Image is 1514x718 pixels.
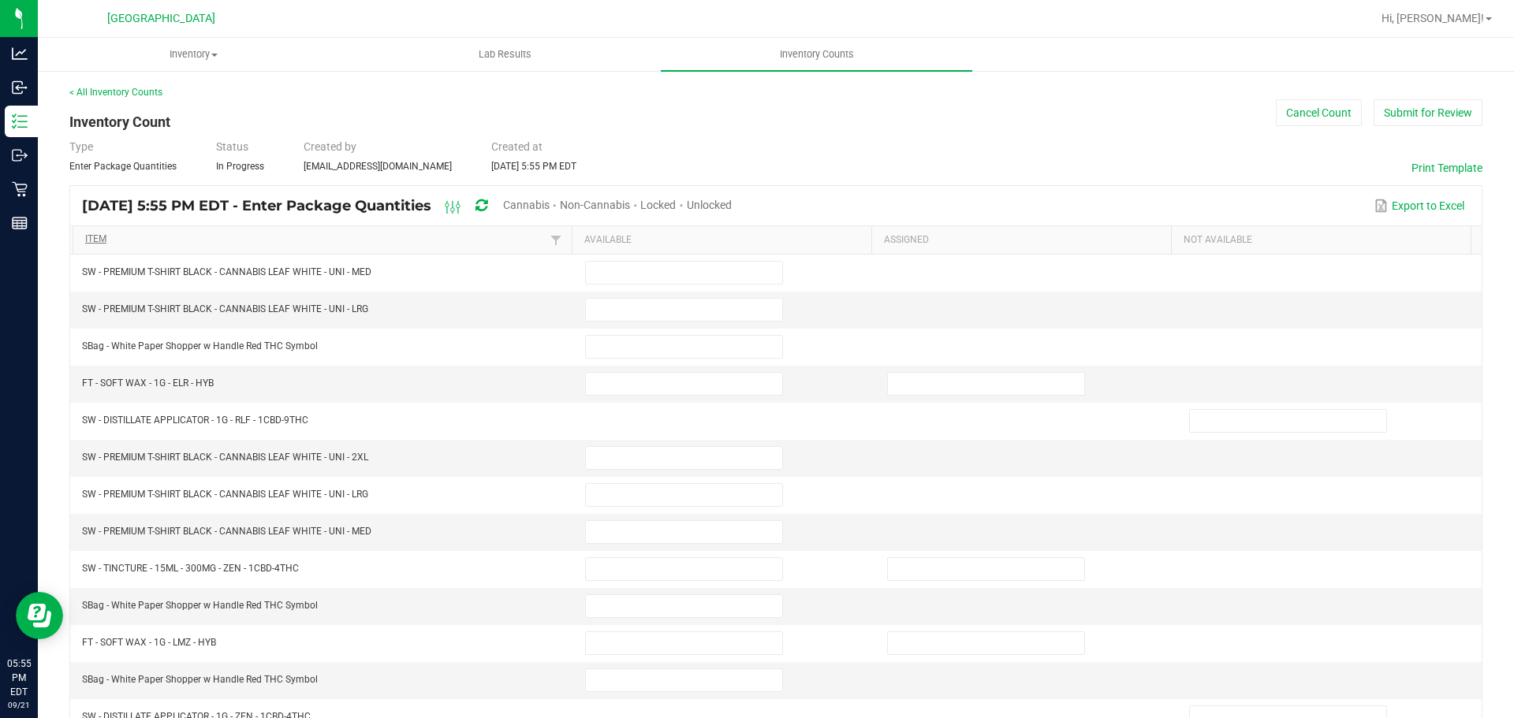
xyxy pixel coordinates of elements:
span: In Progress [216,161,264,172]
span: Lab Results [457,47,553,61]
span: SBag - White Paper Shopper w Handle Red THC Symbol [82,674,318,685]
button: Submit for Review [1374,99,1482,126]
inline-svg: Inbound [12,80,28,95]
span: Created at [491,140,543,153]
span: SW - PREMIUM T-SHIRT BLACK - CANNABIS LEAF WHITE - UNI - LRG [82,489,368,500]
span: Inventory [39,47,349,61]
a: Inventory [38,38,349,71]
inline-svg: Reports [12,215,28,231]
span: Cannabis [503,199,550,211]
button: Cancel Count [1276,99,1362,126]
span: [GEOGRAPHIC_DATA] [107,12,215,25]
span: SW - PREMIUM T-SHIRT BLACK - CANNABIS LEAF WHITE - UNI - MED [82,526,371,537]
inline-svg: Outbound [12,147,28,163]
span: FT - SOFT WAX - 1G - ELR - HYB [82,378,214,389]
button: Export to Excel [1370,192,1468,219]
span: [EMAIL_ADDRESS][DOMAIN_NAME] [304,161,452,172]
span: Created by [304,140,356,153]
span: Inventory Count [69,113,170,130]
inline-svg: Retail [12,181,28,197]
inline-svg: Analytics [12,46,28,61]
span: Unlocked [687,199,732,211]
iframe: Resource center [16,592,63,639]
th: Available [572,226,871,255]
button: Print Template [1411,160,1482,176]
span: Enter Package Quantities [69,161,177,172]
th: Not Available [1171,226,1471,255]
span: SW - PREMIUM T-SHIRT BLACK - CANNABIS LEAF WHITE - UNI - 2XL [82,452,368,463]
span: [DATE] 5:55 PM EDT [491,161,576,172]
span: SBag - White Paper Shopper w Handle Red THC Symbol [82,340,318,352]
span: FT - SOFT WAX - 1G - LMZ - HYB [82,637,216,648]
th: Assigned [871,226,1171,255]
span: Locked [640,199,676,211]
span: Non-Cannabis [560,199,630,211]
span: SW - DISTILLATE APPLICATOR - 1G - RLF - 1CBD-9THC [82,415,308,426]
a: Inventory Counts [661,38,972,71]
span: SBag - White Paper Shopper w Handle Red THC Symbol [82,600,318,611]
span: SW - TINCTURE - 15ML - 300MG - ZEN - 1CBD-4THC [82,563,299,574]
p: 09/21 [7,699,31,711]
span: SW - PREMIUM T-SHIRT BLACK - CANNABIS LEAF WHITE - UNI - MED [82,266,371,277]
a: < All Inventory Counts [69,87,162,98]
div: [DATE] 5:55 PM EDT - Enter Package Quantities [82,192,744,221]
span: Type [69,140,93,153]
a: Lab Results [349,38,661,71]
span: Status [216,140,248,153]
a: ItemSortable [85,233,546,246]
a: Filter [546,230,565,250]
p: 05:55 PM EDT [7,657,31,699]
inline-svg: Inventory [12,113,28,129]
span: SW - PREMIUM T-SHIRT BLACK - CANNABIS LEAF WHITE - UNI - LRG [82,303,368,314]
span: Inventory Counts [759,47,875,61]
span: Hi, [PERSON_NAME]! [1382,12,1484,24]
